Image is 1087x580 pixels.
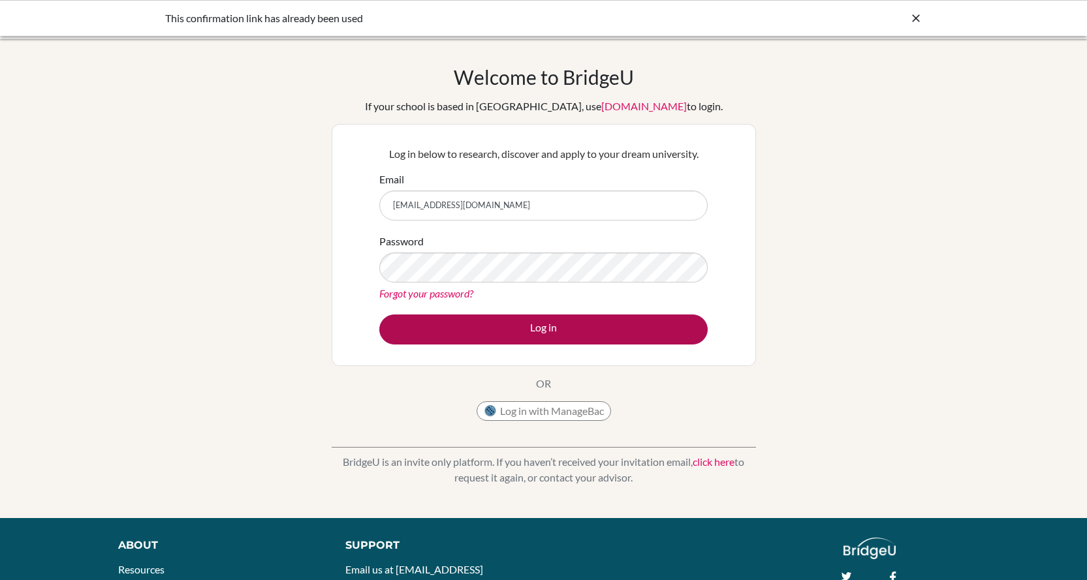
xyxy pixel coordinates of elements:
div: Support [345,538,529,553]
a: click here [693,455,734,468]
label: Email [379,172,404,187]
div: About [118,538,316,553]
div: This confirmation link has already been used [165,10,727,26]
a: [DOMAIN_NAME] [601,100,687,112]
a: Forgot your password? [379,287,473,299]
a: Resources [118,563,165,575]
p: BridgeU is an invite only platform. If you haven’t received your invitation email, to request it ... [332,454,756,485]
button: Log in with ManageBac [477,401,611,421]
div: If your school is based in [GEOGRAPHIC_DATA], use to login. [365,99,723,114]
h1: Welcome to BridgeU [454,65,634,89]
img: logo_white@2x-f4f0deed5e89b7ecb1c2cc34c3e3d731f90f0f143d5ea2071677605dd97b5244.png [843,538,896,559]
p: OR [536,376,551,391]
button: Log in [379,314,708,344]
label: Password [379,234,424,249]
p: Log in below to research, discover and apply to your dream university. [379,146,708,162]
